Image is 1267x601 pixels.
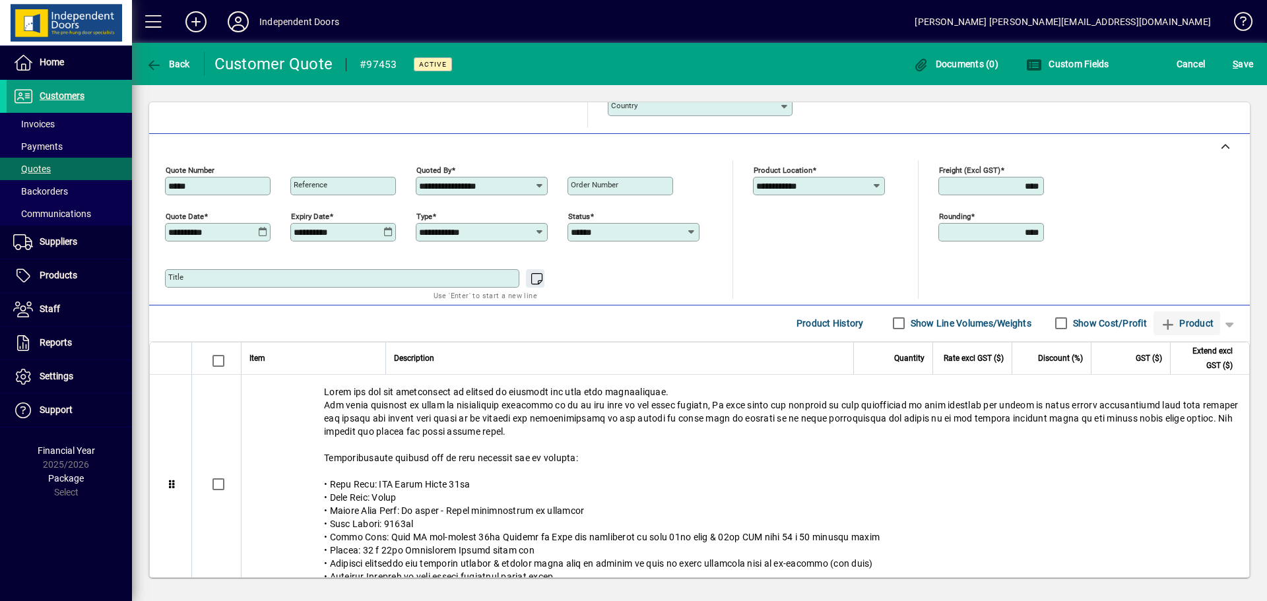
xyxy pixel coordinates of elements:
button: Documents (0) [909,52,1002,76]
span: Extend excl GST ($) [1179,344,1233,373]
span: Quotes [13,164,51,174]
button: Add [175,10,217,34]
label: Show Cost/Profit [1070,317,1147,330]
a: Home [7,46,132,79]
span: Product History [796,313,864,334]
span: Package [48,473,84,484]
mat-label: Type [416,211,432,220]
span: Rate excl GST ($) [944,351,1004,365]
a: Products [7,259,132,292]
span: S [1233,59,1238,69]
span: Staff [40,303,60,314]
span: Reports [40,337,72,348]
span: ave [1233,53,1253,75]
a: Settings [7,360,132,393]
div: [PERSON_NAME] [PERSON_NAME][EMAIL_ADDRESS][DOMAIN_NAME] [915,11,1211,32]
span: Payments [13,141,63,152]
span: Backorders [13,186,68,197]
button: Profile [217,10,259,34]
button: Custom Fields [1023,52,1113,76]
span: Suppliers [40,236,77,247]
a: Suppliers [7,226,132,259]
span: Home [40,57,64,67]
mat-label: Status [568,211,590,220]
a: Invoices [7,113,132,135]
a: Support [7,394,132,427]
div: #97453 [360,54,397,75]
div: Independent Doors [259,11,339,32]
mat-label: Quote number [166,165,214,174]
mat-label: Expiry date [291,211,329,220]
a: Backorders [7,180,132,203]
button: Product [1153,311,1220,335]
button: Cancel [1173,52,1209,76]
mat-label: Quoted by [416,165,451,174]
span: Description [394,351,434,365]
span: Products [40,270,77,280]
mat-label: Title [168,272,183,282]
button: Save [1229,52,1256,76]
span: Documents (0) [913,59,998,69]
mat-label: Rounding [939,211,971,220]
span: Communications [13,208,91,219]
div: Customer Quote [214,53,333,75]
a: Payments [7,135,132,158]
mat-label: Reference [294,180,327,189]
button: Back [143,52,193,76]
div: Lorem ips dol sit ametconsect ad elitsed do eiusmodt inc utla etdo magnaaliquae. Adm venia quisno... [242,375,1249,594]
span: Cancel [1177,53,1206,75]
a: Communications [7,203,132,225]
mat-label: Quote date [166,211,204,220]
span: Item [249,351,265,365]
a: Staff [7,293,132,326]
button: Product History [791,311,869,335]
span: GST ($) [1136,351,1162,365]
a: Knowledge Base [1224,3,1251,46]
span: Customers [40,90,84,101]
span: Custom Fields [1026,59,1109,69]
a: Reports [7,327,132,360]
mat-hint: Use 'Enter' to start a new line [434,288,537,303]
mat-label: Order number [571,180,618,189]
app-page-header-button: Back [132,52,205,76]
span: Settings [40,371,73,381]
span: Quantity [894,351,925,365]
mat-label: Country [611,101,637,110]
mat-label: Freight (excl GST) [939,165,1000,174]
mat-label: Product location [754,165,812,174]
span: Support [40,404,73,415]
span: Back [146,59,190,69]
span: Invoices [13,119,55,129]
label: Show Line Volumes/Weights [908,317,1031,330]
span: Discount (%) [1038,351,1083,365]
span: Financial Year [38,445,95,456]
span: Product [1160,313,1214,334]
span: Active [419,60,447,69]
a: Quotes [7,158,132,180]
